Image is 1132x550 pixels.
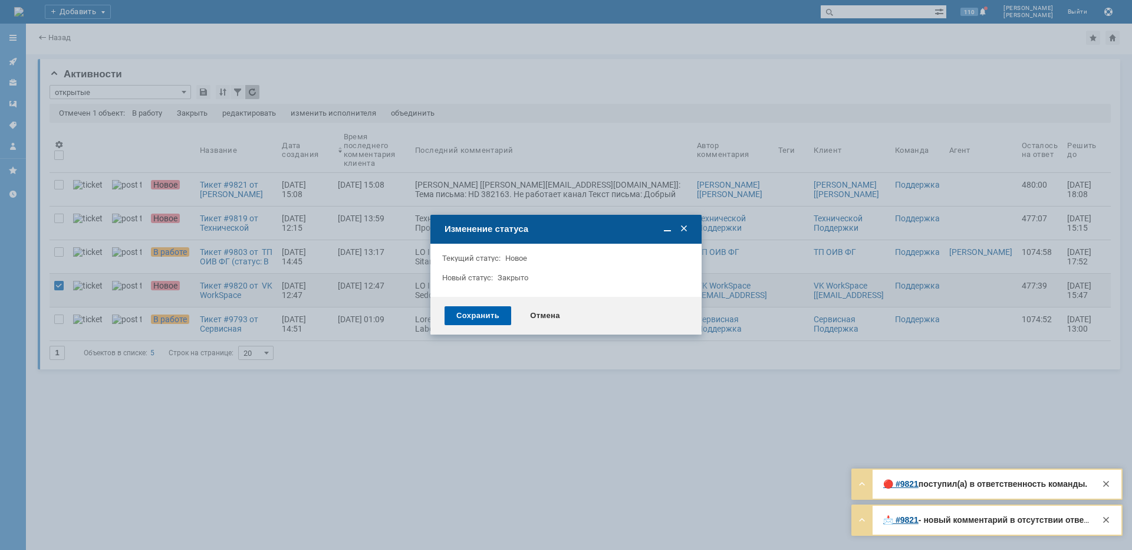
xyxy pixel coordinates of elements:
span: Закрыть [678,223,690,235]
div: Закрыть [1099,477,1113,491]
span: Закрыто [498,273,528,282]
a: 🔴 #9821 [883,479,919,489]
div: Развернуть [855,513,869,527]
div: Закрыть [1099,513,1113,527]
span: Свернуть (Ctrl + M) [662,223,673,235]
div: Развернуть [855,477,869,491]
strong: поступил(а) в ответственность команды. [919,479,1087,489]
label: Новый статус: [442,273,493,282]
div: Здравствуйте, [PERSON_NAME]! Ваше обращение зарегистрировано в Службе Технической поддержки РБС и... [883,515,1091,525]
a: 📩 #9821 [883,515,919,525]
label: Текущий статус: [442,254,501,263]
div: Изменение статуса [445,224,690,234]
span: Новое [505,254,527,263]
